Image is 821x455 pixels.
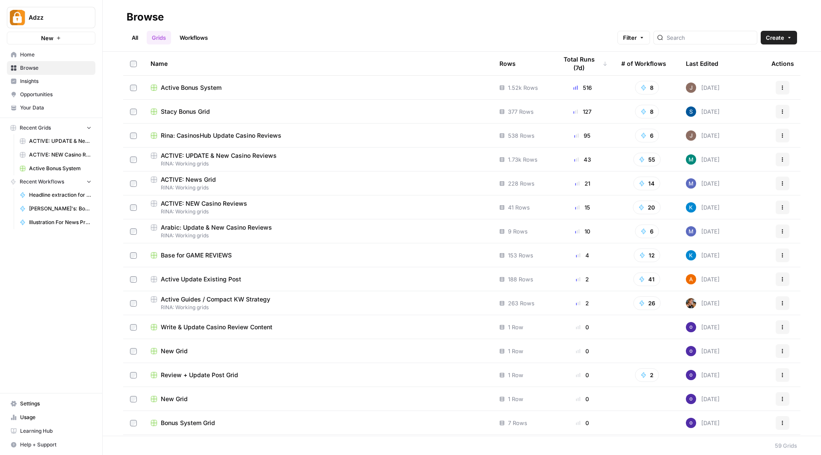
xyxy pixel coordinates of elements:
span: ACTIVE: NEW Casino Reviews [29,151,92,159]
span: [PERSON_NAME]'s: Bonuses Search [29,205,92,213]
span: 1 Row [508,323,523,331]
div: 4 [557,251,608,260]
img: c47u9ku7g2b7umnumlgy64eel5a2 [686,394,696,404]
span: Your Data [20,104,92,112]
a: Write & Update Casino Review Content [151,323,486,331]
a: Base for GAME REVIEWS [151,251,486,260]
button: 41 [633,272,660,286]
div: Browse [127,10,164,24]
a: Workflows [174,31,213,44]
button: Recent Grids [7,121,95,134]
a: ACTIVE: NEW Casino ReviewsRINA: Working grids [151,199,486,216]
button: 14 [633,177,660,190]
span: New Grid [161,347,188,355]
button: 20 [633,201,661,214]
div: 0 [557,371,608,379]
span: Active Update Existing Post [161,275,241,284]
button: Workspace: Adzz [7,7,95,28]
span: ACTIVE: UPDATE & New Casino Reviews [161,151,277,160]
div: 2 [557,275,608,284]
div: 21 [557,179,608,188]
div: 15 [557,203,608,212]
a: ACTIVE: UPDATE & New Casino ReviewsRINA: Working grids [151,151,486,168]
div: Rows [499,52,516,75]
div: [DATE] [686,130,720,141]
button: 8 [635,105,659,118]
span: Headline extraction for grid [29,191,92,199]
span: Insights [20,77,92,85]
span: Recent Workflows [20,178,64,186]
div: [DATE] [686,418,720,428]
a: Browse [7,61,95,75]
div: 0 [557,323,608,331]
div: [DATE] [686,394,720,404]
a: Arabic: Update & New Casino ReviewsRINA: Working grids [151,223,486,239]
img: nwfydx8388vtdjnj28izaazbsiv8 [686,298,696,308]
span: RINA: Working grids [151,160,486,168]
a: Illustration For News Prompt [16,216,95,229]
input: Search [667,33,753,42]
div: 127 [557,107,608,116]
span: 41 Rows [508,203,530,212]
span: Adzz [29,13,80,22]
span: Stacy Bonus Grid [161,107,210,116]
span: Rina: CasinosHub Update Casino Reviews [161,131,281,140]
img: qk6vosqy2sb4ovvtvs3gguwethpi [686,130,696,141]
a: Opportunities [7,88,95,101]
img: Adzz Logo [10,10,25,25]
span: 1 Row [508,371,523,379]
span: Bonus System Grid [161,419,215,427]
span: Create [766,33,784,42]
div: [DATE] [686,370,720,380]
img: c47u9ku7g2b7umnumlgy64eel5a2 [686,370,696,380]
span: ACTIVE: UPDATE & New Casino Reviews [29,137,92,145]
span: 1 Row [508,347,523,355]
span: Recent Grids [20,124,51,132]
span: New [41,34,53,42]
a: Active Bonus System [151,83,486,92]
div: [DATE] [686,226,720,236]
span: Help + Support [20,441,92,449]
span: 153 Rows [508,251,533,260]
button: 26 [633,296,661,310]
span: RINA: Working grids [151,208,486,216]
a: Insights [7,74,95,88]
span: ACTIVE: NEW Casino Reviews [161,199,247,208]
a: Usage [7,411,95,424]
div: 59 Grids [775,441,797,450]
button: Create [761,31,797,44]
span: RINA: Working grids [151,304,486,311]
div: [DATE] [686,202,720,213]
img: nmxawk7762aq8nwt4bciot6986w0 [686,178,696,189]
div: 0 [557,419,608,427]
a: New Grid [151,347,486,355]
div: [DATE] [686,274,720,284]
div: 0 [557,347,608,355]
div: Actions [771,52,794,75]
div: [DATE] [686,298,720,308]
button: 12 [634,248,660,262]
button: Help + Support [7,438,95,452]
span: 377 Rows [508,107,534,116]
span: 1.73k Rows [508,155,537,164]
span: Base for GAME REVIEWS [161,251,232,260]
span: Browse [20,64,92,72]
span: Review + Update Post Grid [161,371,238,379]
img: c47u9ku7g2b7umnumlgy64eel5a2 [686,418,696,428]
a: Bonus System Grid [151,419,486,427]
a: Stacy Bonus Grid [151,107,486,116]
button: New [7,32,95,44]
a: Rina: CasinosHub Update Casino Reviews [151,131,486,140]
a: Home [7,48,95,62]
span: Filter [623,33,637,42]
div: [DATE] [686,178,720,189]
img: c47u9ku7g2b7umnumlgy64eel5a2 [686,322,696,332]
a: Settings [7,397,95,411]
span: Home [20,51,92,59]
span: 228 Rows [508,179,535,188]
a: Active Bonus System [16,162,95,175]
a: Active Guides / Compact KW StrategyRINA: Working grids [151,295,486,311]
span: Active Bonus System [161,83,221,92]
div: # of Workflows [621,52,666,75]
span: 538 Rows [508,131,535,140]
